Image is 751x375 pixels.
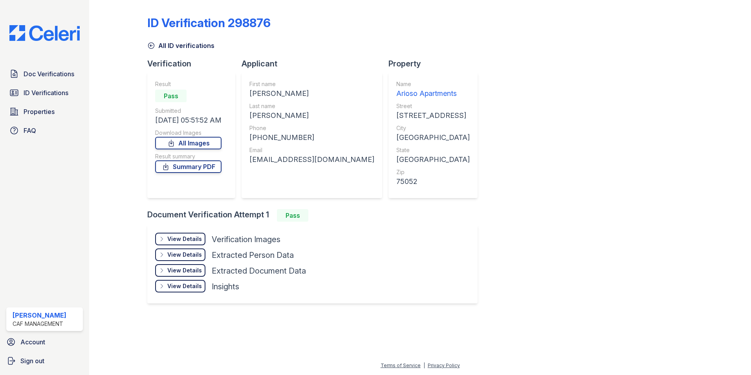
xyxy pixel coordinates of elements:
img: CE_Logo_Blue-a8612792a0a2168367f1c8372b55b34899dd931a85d93a1a3d3e32e68fde9ad4.png [3,25,86,41]
div: [PERSON_NAME] [249,88,374,99]
a: Sign out [3,353,86,369]
div: Result summary [155,153,222,160]
a: Privacy Policy [428,362,460,368]
div: Insights [212,281,239,292]
div: Download Images [155,129,222,137]
div: [GEOGRAPHIC_DATA] [396,154,470,165]
div: Property [388,58,484,69]
div: [PERSON_NAME] [249,110,374,121]
div: Street [396,102,470,110]
a: Account [3,334,86,350]
div: Arioso Apartments [396,88,470,99]
span: Doc Verifications [24,69,74,79]
span: ID Verifications [24,88,68,97]
div: Phone [249,124,374,132]
a: All ID verifications [147,41,214,50]
div: Pass [155,90,187,102]
div: [PERSON_NAME] [13,311,66,320]
div: Verification [147,58,242,69]
div: [STREET_ADDRESS] [396,110,470,121]
div: CAF Management [13,320,66,328]
div: Email [249,146,374,154]
div: Verification Images [212,234,280,245]
a: All Images [155,137,222,149]
a: Name Arioso Apartments [396,80,470,99]
div: [GEOGRAPHIC_DATA] [396,132,470,143]
div: Extracted Person Data [212,250,294,261]
div: State [396,146,470,154]
div: [EMAIL_ADDRESS][DOMAIN_NAME] [249,154,374,165]
div: View Details [167,235,202,243]
div: Result [155,80,222,88]
span: Properties [24,107,55,116]
div: 75052 [396,176,470,187]
a: Properties [6,104,83,119]
div: [PHONE_NUMBER] [249,132,374,143]
a: ID Verifications [6,85,83,101]
div: ID Verification 298876 [147,16,271,30]
div: View Details [167,267,202,274]
span: Sign out [20,356,44,366]
div: First name [249,80,374,88]
div: Applicant [242,58,388,69]
div: | [423,362,425,368]
div: Name [396,80,470,88]
div: Pass [277,209,308,222]
div: Submitted [155,107,222,115]
div: View Details [167,251,202,259]
div: Document Verification Attempt 1 [147,209,484,222]
span: FAQ [24,126,36,135]
span: Account [20,337,45,347]
a: Doc Verifications [6,66,83,82]
div: Zip [396,168,470,176]
div: Extracted Document Data [212,265,306,276]
a: FAQ [6,123,83,138]
a: Summary PDF [155,160,222,173]
div: View Details [167,282,202,290]
a: Terms of Service [381,362,421,368]
div: [DATE] 05:51:52 AM [155,115,222,126]
div: Last name [249,102,374,110]
div: City [396,124,470,132]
